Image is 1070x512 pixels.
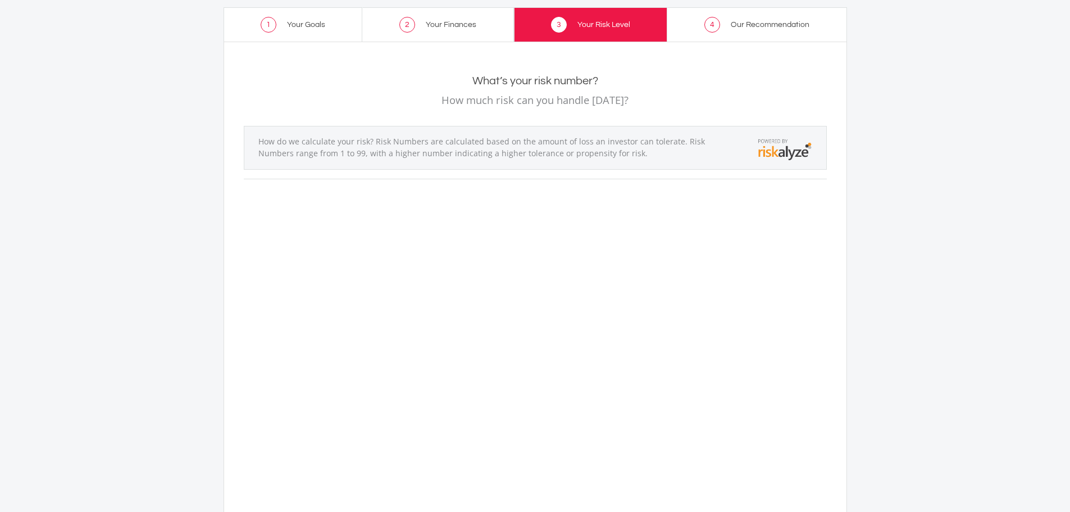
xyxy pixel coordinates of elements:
span: 4 [704,17,720,33]
a: 3 Your Risk Level [514,7,668,42]
a: 4 Our Recommendation [667,7,847,42]
a: 2 Your Finances [362,7,514,42]
div: How do we calculate your risk? Risk Numbers are calculated based on the amount of loss an investo... [247,135,727,161]
h2: What’s your risk number? [244,74,827,88]
img: powered.png [758,139,812,161]
span: Our Recommendation [731,21,809,29]
span: 1 [261,17,276,33]
span: Your Goals [287,21,325,29]
span: 3 [551,17,567,33]
span: 2 [399,17,415,33]
span: Your Finances [426,21,476,29]
span: Your Risk Level [577,21,630,29]
a: 1 Your Goals [224,7,363,42]
p: How much risk can you handle [DATE]? [244,92,827,108]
